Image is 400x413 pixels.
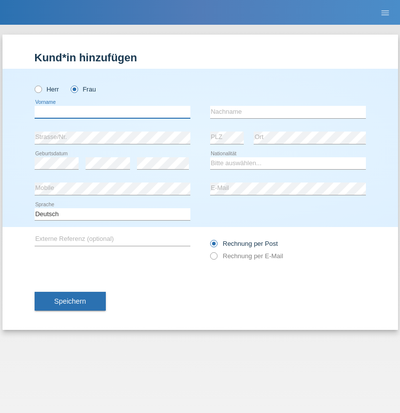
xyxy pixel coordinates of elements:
h1: Kund*in hinzufügen [35,51,366,64]
button: Speichern [35,292,106,311]
span: Speichern [54,297,86,305]
label: Rechnung per Post [210,240,278,247]
input: Herr [35,86,41,92]
a: menu [375,9,395,15]
input: Rechnung per Post [210,240,217,252]
label: Herr [35,86,59,93]
input: Rechnung per E-Mail [210,252,217,265]
label: Frau [71,86,96,93]
label: Rechnung per E-Mail [210,252,283,260]
i: menu [380,8,390,18]
input: Frau [71,86,77,92]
